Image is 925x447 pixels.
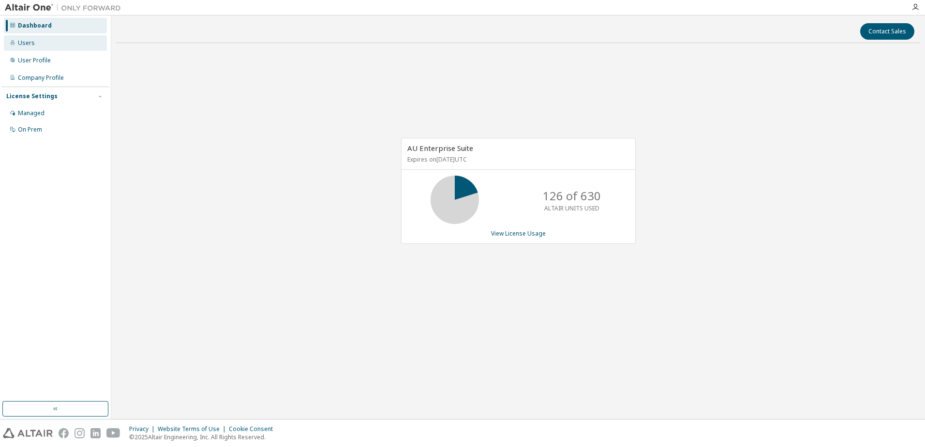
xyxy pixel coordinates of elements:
img: instagram.svg [75,428,85,438]
img: youtube.svg [106,428,120,438]
img: altair_logo.svg [3,428,53,438]
div: On Prem [18,126,42,134]
p: 126 of 630 [543,188,601,204]
div: Dashboard [18,22,52,30]
div: User Profile [18,57,51,64]
p: Expires on [DATE] UTC [407,155,627,164]
div: Cookie Consent [229,425,279,433]
p: ALTAIR UNITS USED [544,204,599,212]
div: License Settings [6,92,58,100]
div: Users [18,39,35,47]
img: linkedin.svg [90,428,101,438]
div: Privacy [129,425,158,433]
span: AU Enterprise Suite [407,143,473,153]
div: Company Profile [18,74,64,82]
button: Contact Sales [860,23,914,40]
div: Managed [18,109,45,117]
a: View License Usage [491,229,546,238]
img: Altair One [5,3,126,13]
div: Website Terms of Use [158,425,229,433]
img: facebook.svg [59,428,69,438]
p: © 2025 Altair Engineering, Inc. All Rights Reserved. [129,433,279,441]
